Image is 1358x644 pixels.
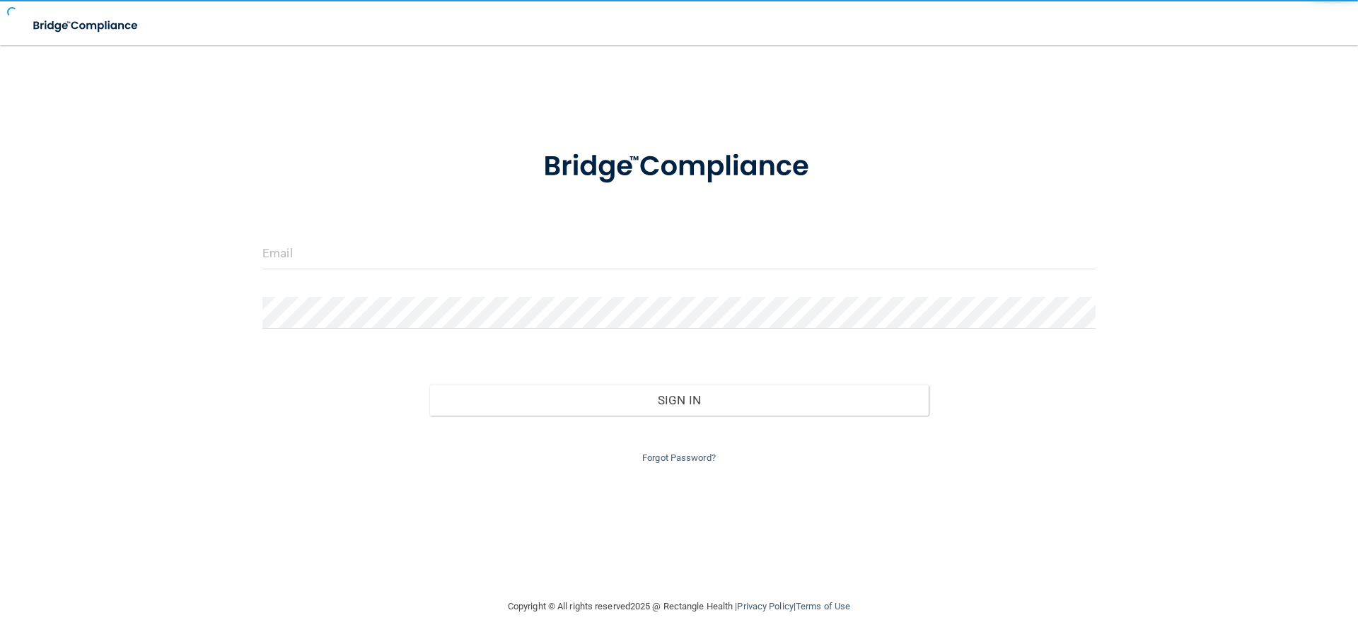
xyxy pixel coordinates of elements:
img: bridge_compliance_login_screen.278c3ca4.svg [21,11,151,40]
div: Copyright © All rights reserved 2025 @ Rectangle Health | | [421,584,937,629]
a: Forgot Password? [642,452,716,463]
button: Sign In [429,385,929,416]
a: Terms of Use [796,601,850,611]
img: bridge_compliance_login_screen.278c3ca4.svg [514,130,844,204]
a: Privacy Policy [737,601,793,611]
input: Email [262,238,1096,269]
